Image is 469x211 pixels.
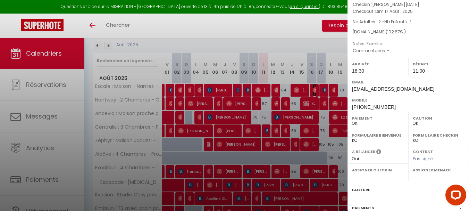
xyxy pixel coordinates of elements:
[413,68,425,74] span: 11:00
[352,97,464,104] label: Mobile
[352,132,404,139] label: Formulaire Bienvenue
[384,19,411,25] span: Nb Enfants : 1
[353,1,464,8] p: Checkin :
[352,115,404,122] label: Paiement
[352,68,364,74] span: 18:30
[353,40,464,47] p: Notes :
[367,41,384,47] span: Familial
[413,60,464,67] label: Départ
[353,29,464,35] div: [DOMAIN_NAME]
[352,86,434,92] span: [EMAIL_ADDRESS][DOMAIN_NAME]
[376,149,381,156] i: Sélectionner OUI si vous souhaiter envoyer les séquences de messages post-checkout
[413,132,464,139] label: Formulaire Checkin
[372,1,419,7] span: [PERSON_NAME][DATE]
[413,115,464,122] label: Caution
[352,149,375,155] label: A relancer
[353,47,464,54] p: Commentaires :
[413,149,433,153] label: Contrat
[352,186,370,194] label: Facture
[413,167,464,173] label: Assigner Menage
[386,29,406,35] span: ( € )
[352,60,404,67] label: Arrivée
[352,79,464,86] label: Email
[387,48,390,54] span: -
[375,8,413,14] span: Dim 17 Août . 2025
[413,156,433,162] span: Pas signé
[440,182,469,211] iframe: LiveChat chat widget
[352,104,396,110] span: [PHONE_NUMBER]
[353,19,411,25] span: Nb Adultes : 2 -
[352,167,404,173] label: Assigner Checkin
[387,29,400,35] span: 102.67
[353,8,464,15] p: Checkout :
